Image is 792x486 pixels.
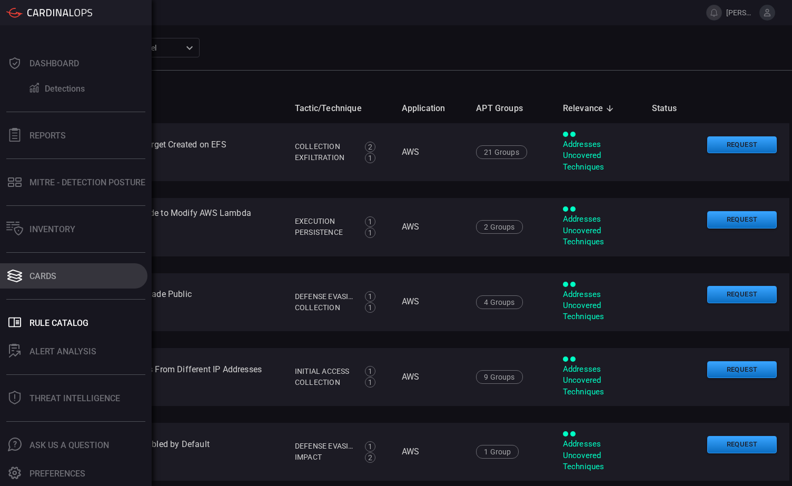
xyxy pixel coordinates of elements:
div: Dashboard [29,58,79,68]
button: Request [707,136,777,154]
div: Detections [45,84,85,94]
div: Preferences [29,469,85,479]
div: 1 [365,441,375,452]
div: Execution [295,216,353,227]
td: AWS - An Attempt was Made to Modify AWS Lambda Function to Public [42,198,286,256]
span: Status [652,102,690,115]
td: AWS [393,123,468,181]
div: 1 [365,366,375,376]
td: AWS - A File or a Mount Target Created on EFS [42,123,286,181]
div: 2 Groups [476,220,522,234]
div: 1 Group [476,445,519,459]
div: 1 [365,227,375,238]
div: 1 [365,291,375,302]
td: AWS - CodeBuild Project Made Public [42,273,286,331]
td: AWS - Concurrent Sessions From Different IP Addresses [42,348,286,406]
div: 9 Groups [476,370,522,384]
div: Rule Catalog [29,318,88,328]
div: Addresses Uncovered Techniques [563,439,635,472]
span: [PERSON_NAME].[PERSON_NAME] [726,8,755,17]
th: APT Groups [468,93,554,123]
div: Addresses Uncovered Techniques [563,139,635,173]
div: MITRE - Detection Posture [29,177,145,187]
th: Tactic/Technique [286,93,393,123]
button: Request [707,286,777,303]
div: ALERT ANALYSIS [29,346,96,356]
div: Collection [295,377,353,388]
td: AWS [393,348,468,406]
div: 2 [365,452,375,463]
div: Addresses Uncovered Techniques [563,214,635,247]
td: AWS [393,198,468,256]
div: 21 Groups [476,145,527,159]
div: Collection [295,141,353,152]
td: AWS [393,273,468,331]
div: Defense Evasion [295,291,353,302]
div: Inventory [29,224,75,234]
div: 1 [365,302,375,313]
div: 1 [365,153,375,163]
div: Threat Intelligence [29,393,120,403]
button: Request [707,211,777,229]
div: 1 [365,377,375,388]
div: Addresses Uncovered Techniques [563,364,635,398]
div: Exfiltration [295,152,353,163]
div: Cards [29,271,56,281]
div: 1 [365,216,375,227]
div: 2 [365,142,375,152]
span: Application [402,102,459,115]
div: Ask Us A Question [29,440,109,450]
div: Reports [29,131,66,141]
td: AWS [393,423,468,481]
div: Persistence [295,227,353,238]
div: 4 Groups [476,295,522,309]
div: Impact [295,452,353,463]
span: Relevance [563,102,617,115]
div: Collection [295,302,353,313]
div: Defense Evasion [295,441,353,452]
button: Request [707,436,777,453]
div: Initial Access [295,366,353,377]
td: AWS - EC2 Encryption Disabled by Default [42,423,286,481]
div: Addresses Uncovered Techniques [563,289,635,323]
button: Request [707,361,777,379]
